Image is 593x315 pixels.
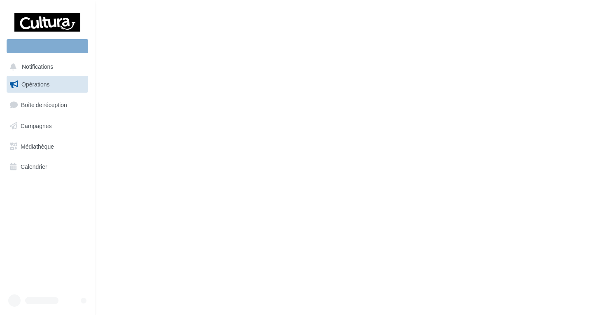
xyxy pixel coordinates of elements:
a: Campagnes [5,117,90,135]
a: Calendrier [5,158,90,175]
span: Notifications [22,63,53,70]
span: Calendrier [21,163,47,170]
span: Campagnes [21,122,52,129]
span: Médiathèque [21,142,54,149]
a: Opérations [5,76,90,93]
span: Boîte de réception [21,101,67,108]
div: Nouvelle campagne [7,39,88,53]
a: Médiathèque [5,138,90,155]
span: Opérations [21,81,49,88]
a: Boîte de réception [5,96,90,114]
